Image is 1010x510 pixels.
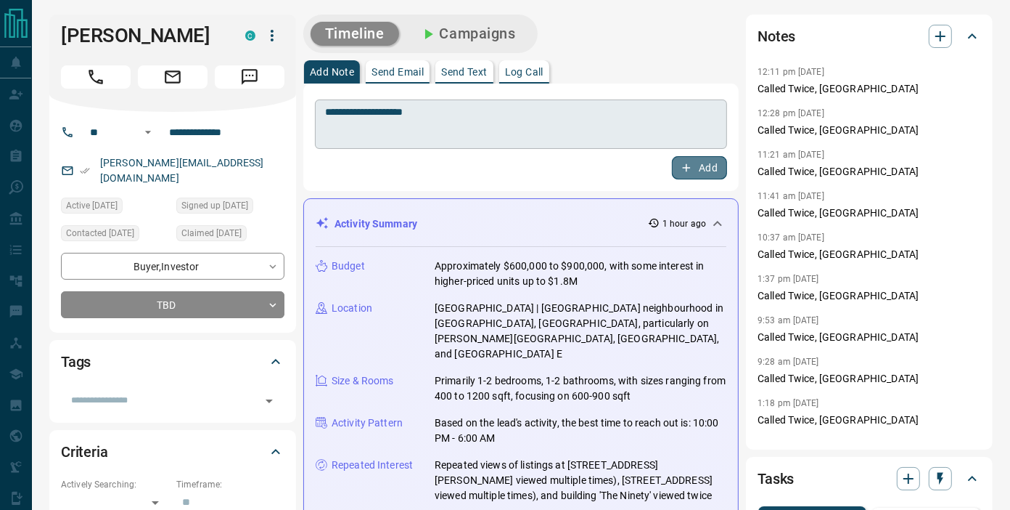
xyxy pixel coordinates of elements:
p: Activity Pattern [332,416,403,431]
span: Call [61,65,131,89]
p: Called Twice, [GEOGRAPHIC_DATA] [757,123,981,138]
p: Add Note [310,67,354,77]
p: Called Twice, [GEOGRAPHIC_DATA] [757,330,981,345]
p: 12:28 pm [DATE] [757,108,824,118]
p: Activity Summary [334,216,417,232]
p: 1:07 pm [DATE] [757,440,819,450]
p: Based on the lead's activity, the best time to reach out is: 10:00 PM - 6:00 AM [435,416,726,446]
span: Email [138,65,208,89]
p: Actively Searching: [61,478,169,491]
p: 1:18 pm [DATE] [757,398,819,408]
h2: Criteria [61,440,108,464]
button: Open [139,124,157,141]
p: 1 hour ago [662,217,706,230]
p: Called Twice, [GEOGRAPHIC_DATA] [757,206,981,221]
p: Called Twice, [GEOGRAPHIC_DATA] [757,413,981,428]
span: Active [DATE] [66,198,118,213]
h2: Tasks [757,467,794,490]
p: Send Text [441,67,488,77]
div: Tasks [757,461,981,496]
div: Criteria [61,434,284,469]
button: Campaigns [405,22,530,46]
p: 11:21 am [DATE] [757,150,824,160]
div: Sat Apr 22 2017 [176,198,284,218]
p: 9:53 am [DATE] [757,315,819,325]
div: condos.ca [245,31,255,41]
span: Message [215,65,284,89]
p: Send Email [371,67,424,77]
p: Called Twice, [GEOGRAPHIC_DATA] [757,164,981,179]
p: Approximately $600,000 to $900,000, with some interest in higher-priced units up to $1.8M [435,259,726,289]
div: Thu Aug 07 2025 [61,225,169,246]
button: Timeline [311,22,399,46]
p: Called Twice, [GEOGRAPHIC_DATA] [757,288,981,304]
span: Claimed [DATE] [181,226,242,240]
p: 11:41 am [DATE] [757,191,824,201]
div: TBD [61,291,284,318]
p: 9:28 am [DATE] [757,357,819,367]
div: Sun Sep 14 2025 [61,198,169,218]
p: Budget [332,259,365,274]
p: Primarily 1-2 bedrooms, 1-2 bathrooms, with sizes ranging from 400 to 1200 sqft, focusing on 600-... [435,373,726,404]
p: [GEOGRAPHIC_DATA] | [GEOGRAPHIC_DATA] neighbourhood in [GEOGRAPHIC_DATA], [GEOGRAPHIC_DATA], part... [435,301,726,362]
span: Contacted [DATE] [66,226,134,240]
p: Called Twice, [GEOGRAPHIC_DATA] [757,247,981,262]
div: Buyer , Investor [61,253,284,280]
p: 10:37 am [DATE] [757,232,824,243]
p: Log Call [505,67,543,77]
h2: Tags [61,350,91,373]
p: Size & Rooms [332,373,394,389]
p: Called Twice, [GEOGRAPHIC_DATA] [757,371,981,386]
h2: Notes [757,25,795,48]
p: Repeated Interest [332,458,413,473]
p: 12:11 pm [DATE] [757,67,824,77]
button: Open [259,391,279,411]
button: Add [672,156,727,179]
p: 1:37 pm [DATE] [757,274,819,284]
div: Thu Aug 07 2025 [176,225,284,246]
div: Tags [61,344,284,379]
p: Repeated views of listings at [STREET_ADDRESS][PERSON_NAME] viewed multiple times), [STREET_ADDRE... [435,458,726,503]
h1: [PERSON_NAME] [61,24,223,47]
p: Location [332,301,372,316]
a: [PERSON_NAME][EMAIL_ADDRESS][DOMAIN_NAME] [100,157,264,184]
div: Activity Summary1 hour ago [316,211,726,238]
p: Called Twice, [GEOGRAPHIC_DATA] [757,81,981,97]
span: Signed up [DATE] [181,198,248,213]
div: Notes [757,19,981,54]
svg: Email Verified [80,166,90,176]
p: Timeframe: [176,478,284,491]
